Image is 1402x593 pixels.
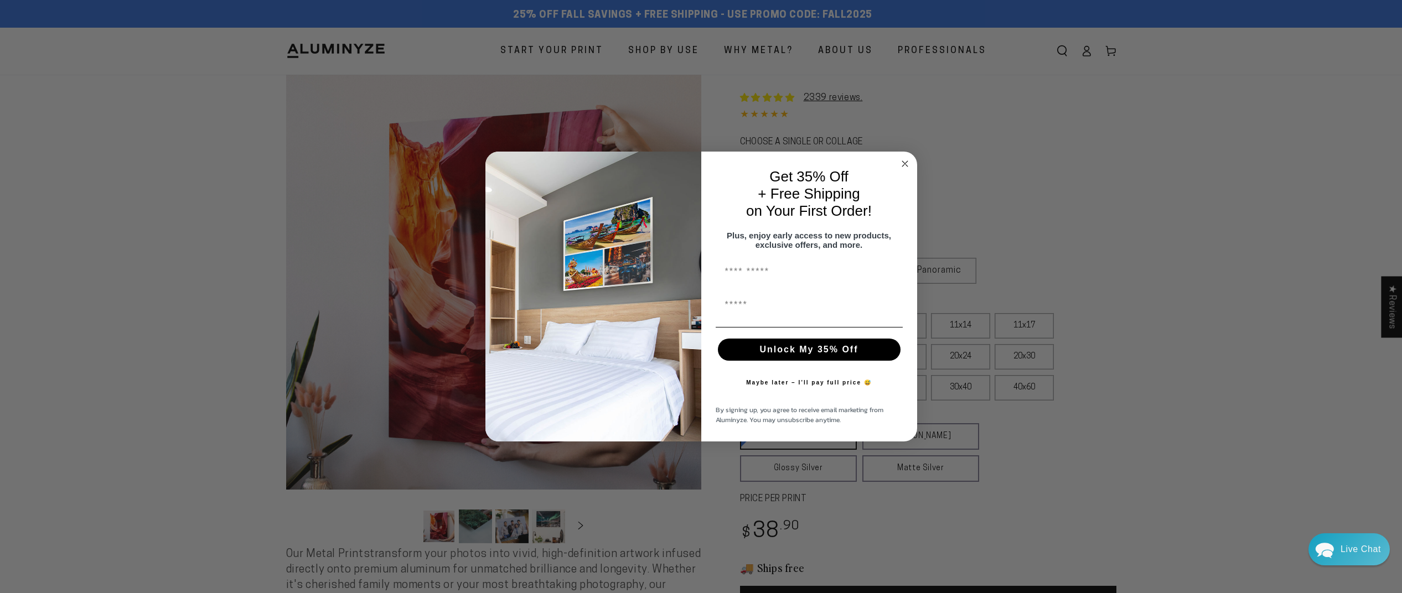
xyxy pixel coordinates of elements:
span: on Your First Order! [746,202,872,219]
button: Maybe later – I’ll pay full price 😅 [741,372,877,394]
span: By signing up, you agree to receive email marketing from Aluminyze. You may unsubscribe anytime. [716,405,883,425]
span: Get 35% Off [769,168,849,185]
img: 728e4f65-7e6c-44e2-b7d1-0292a396982f.jpeg [485,152,701,441]
img: underline [716,327,903,327]
span: + Free Shipping [758,185,860,202]
span: Plus, enjoy early access to new products, exclusive offers, and more. [727,231,891,249]
div: Chat widget toggle [1308,533,1390,565]
button: Close dialog [898,157,912,170]
button: Unlock My 35% Off [718,339,901,361]
div: Contact Us Directly [1341,533,1381,565]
